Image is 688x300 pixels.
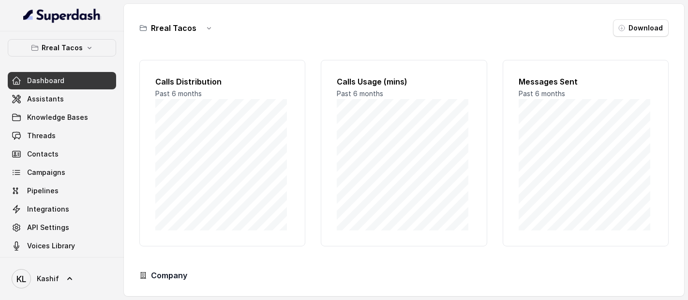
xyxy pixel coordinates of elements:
[151,270,187,281] h3: Company
[8,182,116,200] a: Pipelines
[16,274,26,284] text: KL
[8,219,116,236] a: API Settings
[27,241,75,251] span: Voices Library
[8,39,116,57] button: Rreal Tacos
[37,274,59,284] span: Kashif
[8,90,116,108] a: Assistants
[8,265,116,292] a: Kashif
[27,131,56,141] span: Threads
[519,76,653,87] h2: Messages Sent
[8,72,116,89] a: Dashboard
[8,145,116,163] a: Contacts
[27,186,59,196] span: Pipelines
[27,204,69,214] span: Integrations
[8,127,116,144] a: Threads
[8,200,116,218] a: Integrations
[42,42,83,54] p: Rreal Tacos
[155,89,202,98] span: Past 6 months
[151,22,196,34] h3: Rreal Tacos
[27,168,65,177] span: Campaigns
[27,76,64,86] span: Dashboard
[8,164,116,181] a: Campaigns
[519,89,565,98] span: Past 6 months
[337,89,383,98] span: Past 6 months
[23,8,101,23] img: light.svg
[27,113,88,122] span: Knowledge Bases
[337,76,471,87] h2: Calls Usage (mins)
[27,94,64,104] span: Assistants
[27,223,69,232] span: API Settings
[8,237,116,255] a: Voices Library
[27,149,59,159] span: Contacts
[8,109,116,126] a: Knowledge Bases
[613,19,669,37] button: Download
[155,76,289,87] h2: Calls Distribution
